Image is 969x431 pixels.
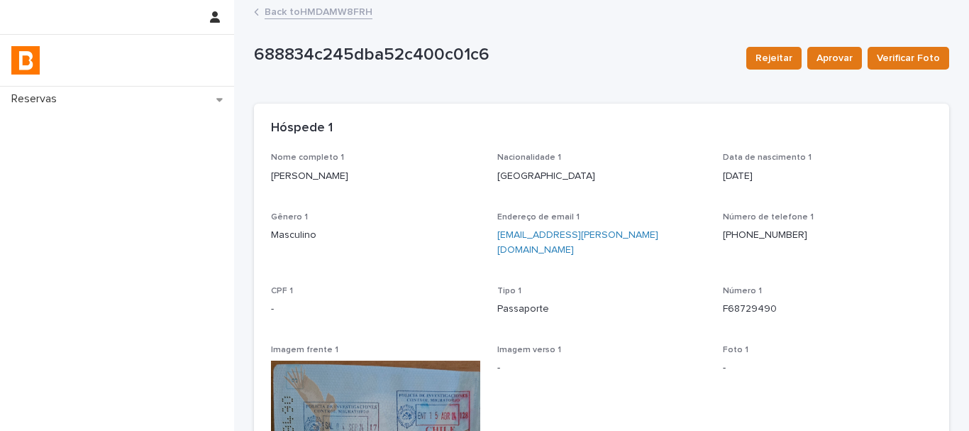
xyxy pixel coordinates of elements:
[816,51,853,65] span: Aprovar
[723,346,748,354] span: Foto 1
[723,302,932,317] p: F68729490
[868,47,949,70] button: Verificar Foto
[271,302,480,317] p: -
[723,361,932,376] p: -
[271,169,480,184] p: [PERSON_NAME]
[497,169,707,184] p: [GEOGRAPHIC_DATA]
[723,213,814,222] span: Número de telefone 1
[755,51,792,65] span: Rejeitar
[497,346,561,354] span: Imagem verso 1
[497,302,707,317] p: Passaporte
[271,287,293,295] span: CPF 1
[497,153,561,162] span: Nacionalidade 1
[723,153,812,162] span: Data de nascimento 1
[271,153,344,162] span: Nome completo 1
[497,213,580,222] span: Endereço de email 1
[877,51,940,65] span: Verificar Foto
[807,47,862,70] button: Aprovar
[11,46,40,75] img: zVaNuJHRTjyIjT5M9Xd5
[497,287,521,295] span: Tipo 1
[723,230,807,240] a: [PHONE_NUMBER]
[6,92,68,106] p: Reservas
[497,361,707,376] p: -
[271,228,480,243] p: Masculino
[265,3,372,19] a: Back toHMDAMW8FRH
[723,169,932,184] p: [DATE]
[271,121,333,136] h2: Hóspede 1
[723,287,762,295] span: Número 1
[271,346,338,354] span: Imagem frente 1
[254,45,735,65] p: 688834c245dba52c400c01c6
[746,47,802,70] button: Rejeitar
[497,230,658,255] a: [EMAIL_ADDRESS][PERSON_NAME][DOMAIN_NAME]
[271,213,308,222] span: Gênero 1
